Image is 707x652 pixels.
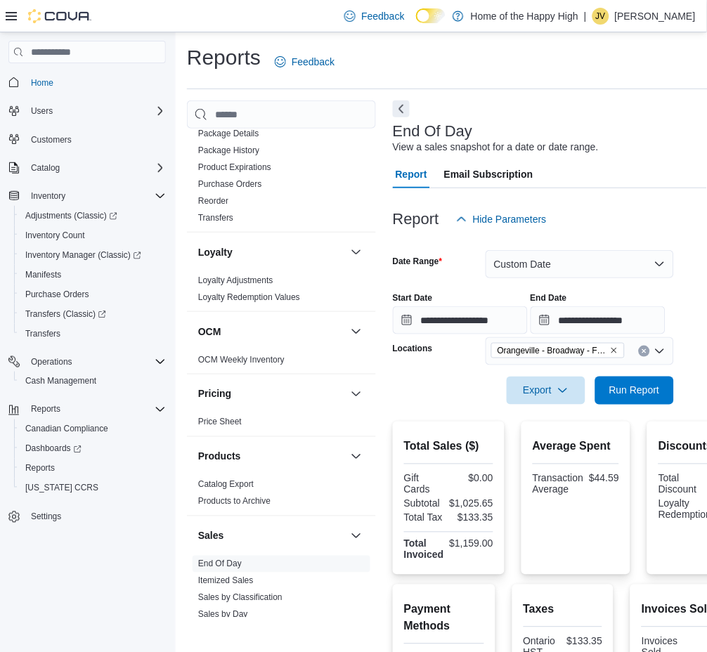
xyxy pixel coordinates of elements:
[25,289,89,300] span: Purchase Orders
[451,512,493,523] div: $133.35
[198,292,300,303] span: Loyalty Redemption Values
[610,346,618,355] button: Remove Orangeville - Broadway - Fire & Flower from selection in this group
[451,473,493,484] div: $0.00
[20,441,87,457] a: Dashboards
[592,8,609,25] div: Jennifer Verney
[198,496,271,507] span: Products to Archive
[198,245,345,259] button: Loyalty
[198,480,254,490] a: Catalog Export
[198,275,273,286] span: Loyalty Adjustments
[3,352,171,372] button: Operations
[25,401,166,418] span: Reports
[31,105,53,117] span: Users
[498,344,607,358] span: Orangeville - Broadway - Fire & Flower
[198,325,221,339] h3: OCM
[659,473,700,495] div: Total Discount
[404,538,444,561] strong: Total Invoiced
[198,145,259,155] a: Package History
[31,134,72,145] span: Customers
[595,377,674,405] button: Run Report
[31,356,72,367] span: Operations
[198,355,285,365] a: OCM Weekly Inventory
[198,576,254,586] a: Itemized Sales
[393,292,433,304] label: Start Date
[348,528,365,545] button: Sales
[531,292,567,304] label: End Date
[20,306,166,322] span: Transfers (Classic)
[20,460,60,477] a: Reports
[450,538,493,549] div: $1,159.00
[187,44,261,72] h1: Reports
[393,306,528,334] input: Press the down key to open a popover containing a calendar.
[198,479,254,490] span: Catalog Export
[25,74,59,91] a: Home
[20,266,166,283] span: Manifests
[20,227,166,244] span: Inventory Count
[3,129,171,150] button: Customers
[20,266,67,283] a: Manifests
[20,480,104,497] a: [US_STATE] CCRS
[533,473,584,495] div: Transaction Average
[20,480,166,497] span: Washington CCRS
[25,269,61,280] span: Manifests
[198,609,248,620] span: Sales by Day
[25,249,141,261] span: Inventory Manager (Classic)
[3,72,171,92] button: Home
[20,227,91,244] a: Inventory Count
[198,128,259,139] span: Package Details
[20,373,166,390] span: Cash Management
[25,508,166,526] span: Settings
[393,211,439,228] h3: Report
[393,123,473,140] h3: End Of Day
[269,48,340,76] a: Feedback
[348,323,365,340] button: OCM
[654,346,666,357] button: Open list of options
[339,2,410,30] a: Feedback
[198,387,345,401] button: Pricing
[28,9,91,23] img: Cova
[615,8,696,25] p: [PERSON_NAME]
[396,160,427,188] span: Report
[198,575,254,587] span: Itemized Sales
[198,529,224,543] h3: Sales
[20,325,66,342] a: Transfers
[473,212,547,226] span: Hide Parameters
[533,438,619,455] h2: Average Spent
[25,210,117,221] span: Adjustments (Classic)
[14,206,171,226] a: Adjustments (Classic)
[198,450,345,464] button: Products
[14,439,171,459] a: Dashboards
[198,195,228,207] span: Reorder
[20,325,166,342] span: Transfers
[25,483,98,494] span: [US_STATE] CCRS
[31,404,60,415] span: Reports
[198,245,233,259] h3: Loyalty
[486,250,674,278] button: Custom Date
[198,450,241,464] h3: Products
[25,509,67,526] a: Settings
[404,473,446,495] div: Gift Cards
[198,129,259,138] a: Package Details
[25,443,82,455] span: Dashboards
[393,343,433,354] label: Locations
[198,178,262,190] span: Purchase Orders
[20,460,166,477] span: Reports
[515,377,577,405] span: Export
[14,226,171,245] button: Inventory Count
[25,230,85,241] span: Inventory Count
[20,247,166,263] span: Inventory Manager (Classic)
[25,353,78,370] button: Operations
[348,448,365,465] button: Products
[393,140,599,155] div: View a sales snapshot for a date or date range.
[25,353,166,370] span: Operations
[25,159,166,176] span: Catalog
[25,308,106,320] span: Transfers (Classic)
[20,373,102,390] a: Cash Management
[404,498,444,509] div: Subtotal
[25,103,58,119] button: Users
[25,463,55,474] span: Reports
[404,512,446,523] div: Total Tax
[14,459,171,478] button: Reports
[14,324,171,344] button: Transfers
[524,601,603,618] h2: Taxes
